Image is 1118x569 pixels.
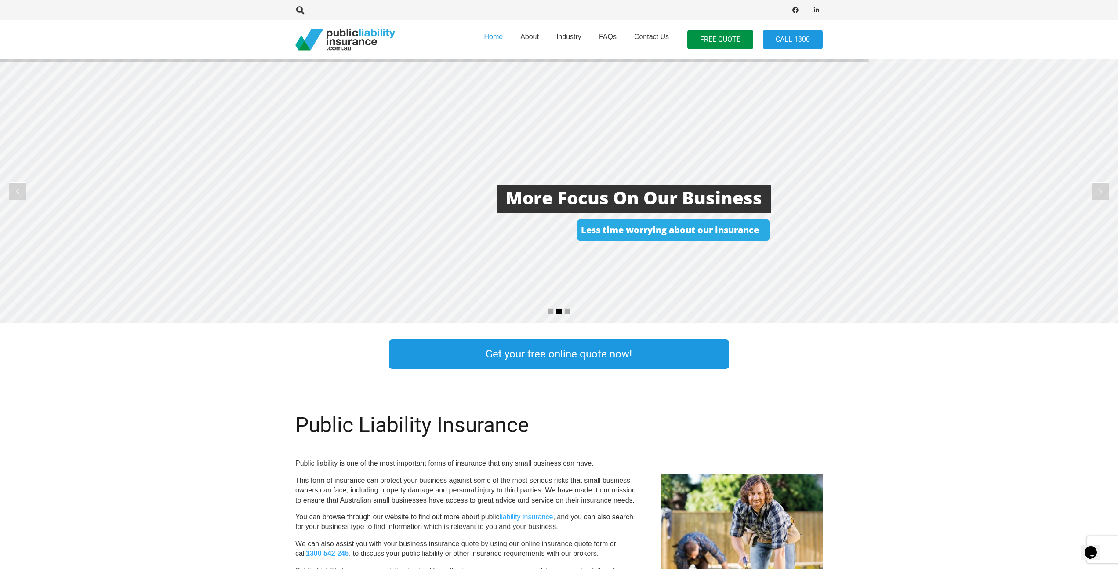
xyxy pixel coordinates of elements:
[295,539,640,559] p: We can also assist you with your business insurance quote by using our online insurance quote for...
[291,6,309,14] a: Search
[389,339,729,369] a: Get your free online quote now!
[295,412,640,438] h1: Public Liability Insurance
[475,17,512,62] a: Home
[556,33,581,40] span: Industry
[306,550,349,557] a: 1300 542 245
[512,17,548,62] a: About
[500,513,553,521] a: liability insurance
[484,33,503,40] span: Home
[634,33,669,40] span: Contact Us
[295,512,640,532] p: You can browse through our website to find out more about public , and you can also search for yo...
[789,4,802,16] a: Facebook
[590,17,625,62] a: FAQs
[625,17,678,62] a: Contact Us
[520,33,539,40] span: About
[1081,534,1109,560] iframe: chat widget
[548,17,590,62] a: Industry
[295,29,395,51] a: pli_logotransparent
[278,337,371,371] a: Link
[599,33,617,40] span: FAQs
[810,4,823,16] a: LinkedIn
[295,476,640,505] p: This form of insurance can protect your business against some of the most serious risks that smal...
[763,30,823,50] a: Call 1300
[295,459,640,468] p: Public liability is one of the most important forms of insurance that any small business can have.
[687,30,753,50] a: FREE QUOTE
[747,337,840,371] a: Link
